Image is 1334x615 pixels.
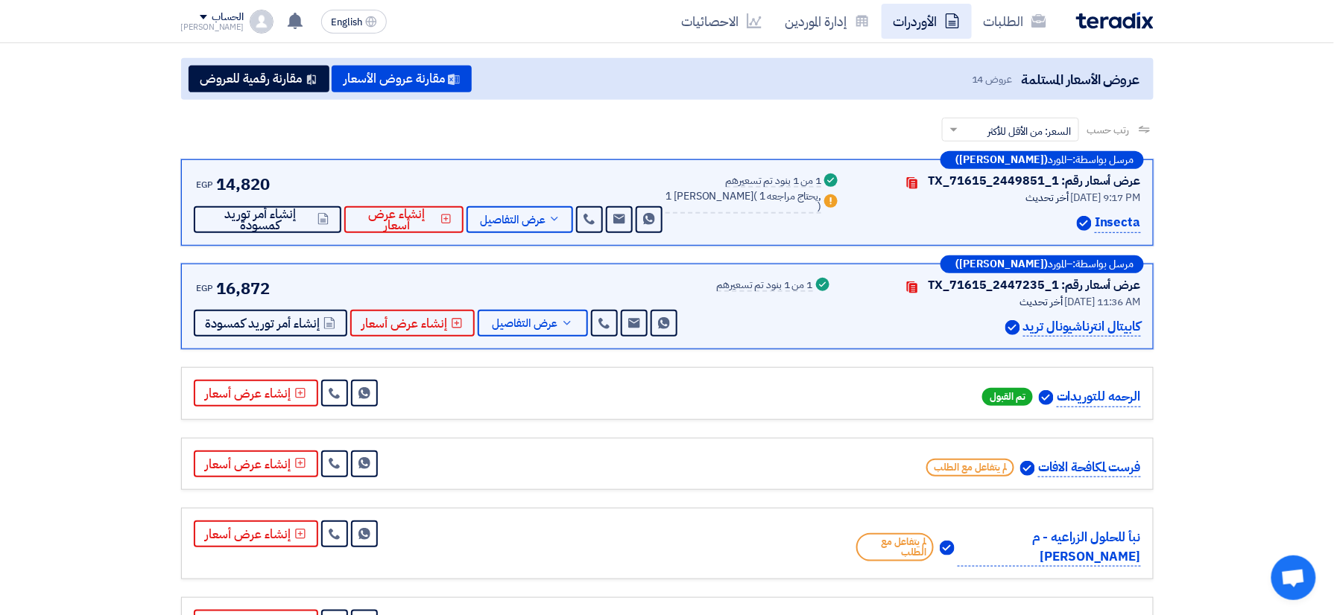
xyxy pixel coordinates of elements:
span: مرسل بواسطة: [1073,259,1134,270]
div: – [941,151,1144,169]
button: مقارنة عروض الأسعار [332,66,472,92]
span: مرسل بواسطة: [1073,155,1134,165]
img: Verified Account [1077,216,1092,231]
button: إنشاء عرض أسعار [344,206,464,233]
div: 1 من 1 بنود تم تسعيرهم [726,176,822,188]
span: إنشاء عرض أسعار [362,318,448,329]
button: إنشاء عرض أسعار [194,380,318,407]
img: profile_test.png [250,10,274,34]
a: الاحصائيات [670,4,774,39]
button: إنشاء عرض أسعار [194,450,318,477]
img: Verified Account [940,541,955,555]
p: نبأ للحلول الزراعيه - م [PERSON_NAME] [958,528,1140,567]
button: إنشاء أمر توريد كمسودة [194,310,347,337]
span: أخر تحديث [1026,190,1069,205]
span: [DATE] 11:36 AM [1065,294,1141,310]
div: عرض أسعار رقم: TX_71615_2449851_1 [929,172,1141,190]
a: الأوردرات [882,4,972,39]
span: ) [818,199,822,214]
p: فرست لمكافحة الافات [1038,458,1140,478]
a: إدارة الموردين [774,4,882,39]
span: عروض 14 [972,71,1012,87]
span: أخر تحديث [1020,294,1063,310]
img: Verified Account [1020,461,1035,476]
span: عرض التفاصيل [480,214,546,226]
a: الطلبات [972,4,1058,39]
img: Verified Account [1005,320,1020,335]
p: Insecta [1095,213,1140,233]
span: EGP [197,178,214,191]
span: English [331,17,362,28]
div: عرض أسعار رقم: TX_71615_2447235_1 [929,276,1141,294]
span: 16,872 [216,276,269,301]
span: لم يتفاعل مع الطلب [926,459,1014,477]
span: إنشاء أمر توريد كمسودة [206,208,315,231]
span: ( [753,188,757,204]
button: إنشاء عرض أسعار [350,310,475,337]
span: تم القبول [982,388,1033,406]
button: إنشاء عرض أسعار [194,520,318,547]
div: Open chat [1271,555,1316,600]
button: عرض التفاصيل [478,310,588,337]
div: 1 [PERSON_NAME] [666,191,821,214]
span: المورد [1049,155,1067,165]
span: لم يتفاعل مع الطلب [856,533,935,561]
div: [PERSON_NAME] [181,23,244,31]
span: رتب حسب [1087,122,1129,138]
span: السعر: من الأقل للأكثر [987,124,1071,139]
img: Verified Account [1039,390,1054,405]
span: 14,820 [216,172,269,197]
button: English [321,10,387,34]
button: عرض التفاصيل [467,206,573,233]
button: مقارنة رقمية للعروض [189,66,329,92]
b: ([PERSON_NAME]) [956,259,1049,270]
span: إنشاء عرض أسعار [356,208,438,231]
span: عروض الأسعار المستلمة [1021,69,1139,89]
p: الرحمه للتوريدات [1057,387,1140,407]
img: Teradix logo [1076,12,1154,29]
span: [DATE] 9:17 PM [1071,190,1141,205]
p: كابيتال انترناشيونال تريد [1023,317,1141,337]
span: عرض التفاصيل [493,318,558,329]
div: 1 من 1 بنود تم تسعيرهم [717,280,813,292]
span: 1 يحتاج مراجعه, [759,188,822,204]
span: إنشاء أمر توريد كمسودة [206,318,320,329]
b: ([PERSON_NAME]) [956,155,1049,165]
span: EGP [197,281,214,295]
button: إنشاء أمر توريد كمسودة [194,206,341,233]
div: – [941,255,1144,273]
span: المورد [1049,259,1067,270]
div: الحساب [212,11,244,24]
